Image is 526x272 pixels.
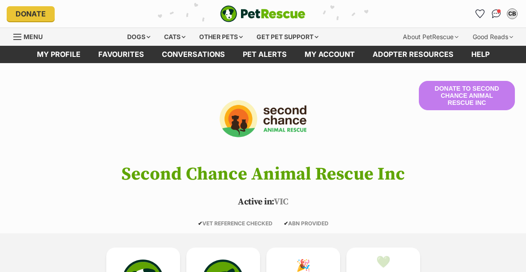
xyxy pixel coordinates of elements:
[462,46,498,63] a: Help
[492,9,501,18] img: chat-41dd97257d64d25036548639549fe6c8038ab92f7586957e7f3b1b290dea8141.svg
[238,196,274,208] span: Active in:
[419,81,515,110] button: Donate to Second Chance Animal Rescue Inc
[508,9,517,18] div: CB
[364,46,462,63] a: Adopter resources
[28,46,89,63] a: My profile
[397,28,465,46] div: About PetRescue
[250,28,325,46] div: Get pet support
[473,7,519,21] ul: Account quick links
[198,220,202,227] icon: ✔
[284,220,288,227] icon: ✔
[296,46,364,63] a: My account
[212,81,313,156] img: Second Chance Animal Rescue Inc
[13,28,49,44] a: Menu
[489,7,503,21] a: Conversations
[198,220,273,227] span: VET REFERENCE CHECKED
[158,28,192,46] div: Cats
[473,7,487,21] a: Favourites
[284,220,329,227] span: ABN PROVIDED
[505,7,519,21] button: My account
[376,255,390,268] div: 💚
[7,6,55,21] a: Donate
[220,5,305,22] a: PetRescue
[24,33,43,40] span: Menu
[153,46,234,63] a: conversations
[220,5,305,22] img: logo-e224e6f780fb5917bec1dbf3a21bbac754714ae5b6737aabdf751b685950b380.svg
[89,46,153,63] a: Favourites
[193,28,249,46] div: Other pets
[234,46,296,63] a: Pet alerts
[121,28,157,46] div: Dogs
[296,259,310,272] div: 🎉
[466,28,519,46] div: Good Reads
